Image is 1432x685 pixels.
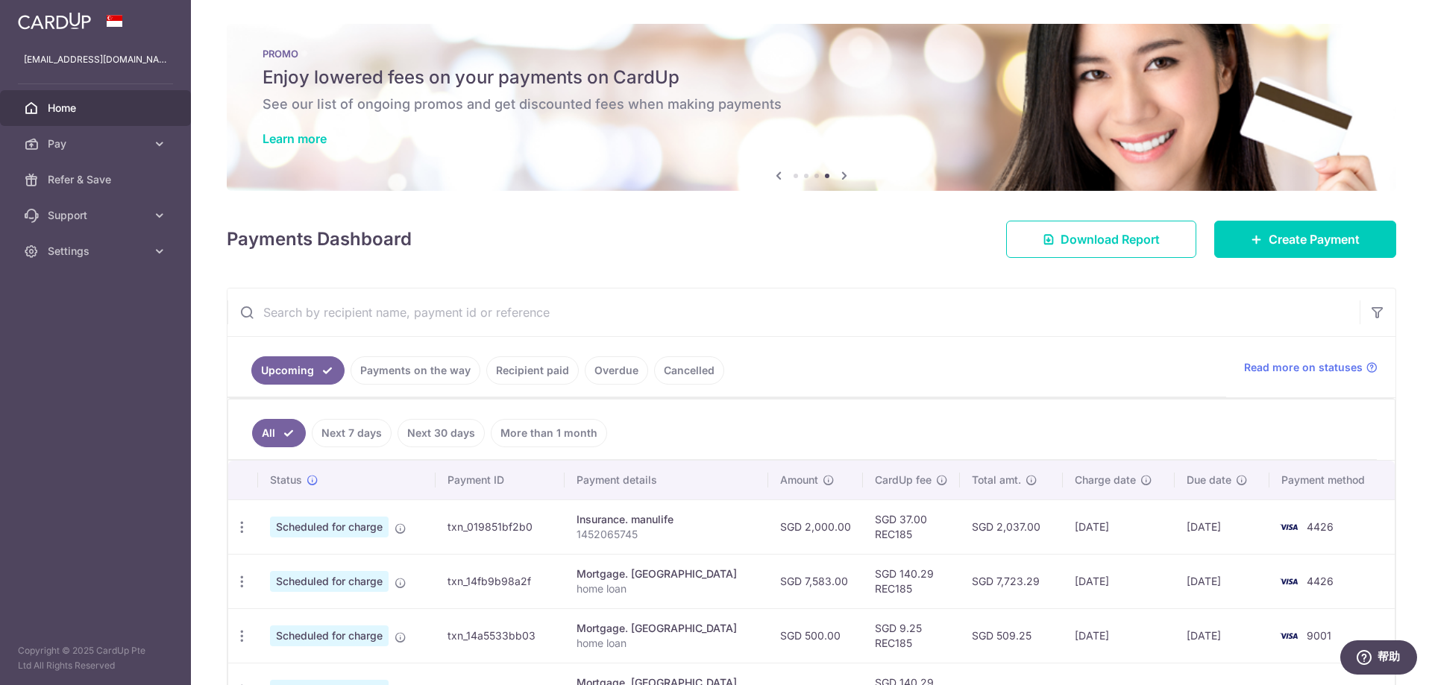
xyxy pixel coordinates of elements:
td: SGD 509.25 [960,608,1062,663]
a: Upcoming [251,356,345,385]
td: txn_019851bf2b0 [436,499,565,554]
td: SGD 37.00 REC185 [863,499,960,554]
a: Payments on the way [351,356,480,385]
td: [DATE] [1063,499,1175,554]
td: SGD 7,723.29 [960,554,1062,608]
img: Bank Card [1274,572,1304,590]
img: CardUp [18,12,91,30]
a: Next 7 days [312,419,392,447]
a: Read more on statuses [1244,360,1378,375]
a: Create Payment [1214,221,1396,258]
span: Charge date [1075,473,1136,487]
span: Pay [48,136,146,151]
span: Scheduled for charge [270,625,389,646]
span: CardUp fee [875,473,932,487]
a: All [252,419,306,447]
th: Payment method [1269,461,1395,499]
p: home loan [577,636,757,651]
td: [DATE] [1063,554,1175,608]
span: Support [48,208,146,223]
span: Read more on statuses [1244,360,1363,375]
span: Total amt. [972,473,1021,487]
a: More than 1 month [491,419,607,447]
a: Recipient paid [486,356,579,385]
a: Download Report [1006,221,1196,258]
td: [DATE] [1175,554,1269,608]
span: Settings [48,244,146,259]
p: 1452065745 [577,527,757,542]
input: Search by recipient name, payment id or reference [227,288,1360,336]
img: Bank Card [1274,518,1304,536]
span: Scheduled for charge [270,571,389,592]
h5: Enjoy lowered fees on your payments on CardUp [263,66,1360,89]
td: txn_14a5533bb03 [436,608,565,663]
h4: Payments Dashboard [227,226,412,253]
td: [DATE] [1175,608,1269,663]
td: [DATE] [1063,608,1175,663]
a: Learn more [263,131,327,146]
td: SGD 2,000.00 [768,499,863,554]
td: SGD 140.29 REC185 [863,554,960,608]
iframe: 打开一个小组件，您可以在其中找到更多信息 [1340,640,1417,678]
span: Status [270,473,302,487]
span: Scheduled for charge [270,517,389,537]
th: Payment details [565,461,769,499]
td: txn_14fb9b98a2f [436,554,565,608]
img: Latest Promos banner [227,24,1396,191]
img: Bank Card [1274,627,1304,645]
p: [EMAIL_ADDRESS][DOMAIN_NAME] [24,52,167,67]
a: Cancelled [654,356,724,385]
span: 4426 [1307,575,1334,587]
a: Overdue [585,356,648,385]
h6: See our list of ongoing promos and get discounted fees when making payments [263,95,1360,113]
span: Home [48,101,146,116]
th: Payment ID [436,461,565,499]
a: Next 30 days [398,419,485,447]
div: Insurance. manulife [577,512,757,527]
span: Download Report [1061,230,1160,248]
span: Create Payment [1269,230,1360,248]
div: Mortgage. [GEOGRAPHIC_DATA] [577,566,757,581]
span: Due date [1187,473,1231,487]
td: [DATE] [1175,499,1269,554]
span: 9001 [1307,629,1331,642]
span: 4426 [1307,520,1334,533]
td: SGD 7,583.00 [768,554,863,608]
td: SGD 9.25 REC185 [863,608,960,663]
span: Amount [780,473,818,487]
div: Mortgage. [GEOGRAPHIC_DATA] [577,621,757,636]
p: PROMO [263,48,1360,60]
td: SGD 2,037.00 [960,499,1062,554]
span: Refer & Save [48,172,146,187]
p: home loan [577,581,757,596]
td: SGD 500.00 [768,608,863,663]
